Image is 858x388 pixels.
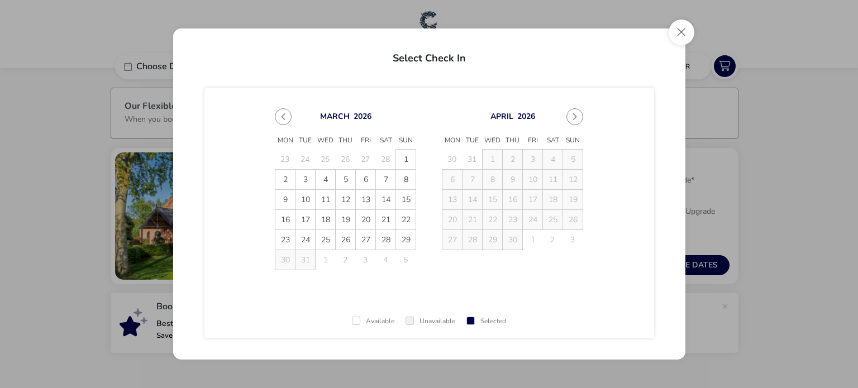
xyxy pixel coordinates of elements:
td: 19 [336,209,356,229]
span: Wed [316,132,336,149]
span: 25 [316,230,335,250]
td: 18 [543,189,563,209]
td: 1 [483,149,503,169]
button: Choose Year [517,111,535,121]
td: 21 [376,209,396,229]
span: 15 [396,190,416,209]
td: 9 [503,169,523,189]
td: 10 [523,169,543,189]
span: Fri [356,132,376,149]
button: Previous Month [275,108,292,125]
td: 2 [275,169,295,189]
td: 29 [396,229,416,250]
td: 3 [356,250,376,270]
td: 27 [356,149,376,169]
td: 18 [316,209,336,229]
td: 26 [336,149,356,169]
span: 21 [376,210,395,229]
h2: Select Check In [182,40,676,72]
td: 29 [483,229,503,250]
button: Choose Month [490,111,513,121]
td: 28 [463,229,483,250]
td: 10 [295,189,316,209]
span: Sun [396,132,416,149]
td: 11 [316,189,336,209]
td: 15 [483,189,503,209]
td: 28 [376,149,396,169]
td: 6 [442,169,463,189]
div: Choose Date [265,95,593,284]
button: Choose Month [320,111,350,121]
span: Tue [463,132,483,149]
span: 18 [316,210,335,229]
td: 8 [483,169,503,189]
span: 26 [336,230,355,250]
span: 7 [376,170,395,189]
td: 19 [563,189,583,209]
td: 17 [295,209,316,229]
td: 11 [543,169,563,189]
td: 24 [295,229,316,250]
td: 23 [275,149,295,169]
td: 23 [275,229,295,250]
td: 16 [503,189,523,209]
td: 1 [523,229,543,250]
button: Close [669,20,694,45]
td: 4 [543,149,563,169]
td: 13 [442,189,463,209]
td: 13 [356,189,376,209]
button: Next Month [566,108,583,125]
span: Sat [543,132,563,149]
td: 9 [275,189,295,209]
td: 12 [563,169,583,189]
td: 23 [503,209,523,229]
td: 31 [295,250,316,270]
span: Thu [336,132,356,149]
td: 12 [336,189,356,209]
td: 3 [563,229,583,250]
span: 4 [316,170,335,189]
td: 30 [275,250,295,270]
span: 11 [316,190,335,209]
td: 14 [376,189,396,209]
td: 27 [442,229,463,250]
span: Sat [376,132,396,149]
td: 5 [336,169,356,189]
td: 21 [463,209,483,229]
td: 5 [563,149,583,169]
td: 7 [376,169,396,189]
td: 1 [316,250,336,270]
span: 12 [336,190,355,209]
td: 14 [463,189,483,209]
td: 28 [376,229,396,250]
td: 6 [356,169,376,189]
span: Thu [503,132,523,149]
td: 31 [463,149,483,169]
td: 22 [483,209,503,229]
span: 9 [275,190,295,209]
span: 27 [356,230,375,250]
td: 26 [563,209,583,229]
td: 24 [523,209,543,229]
td: 26 [336,229,356,250]
span: 2 [275,170,295,189]
td: 2 [543,229,563,250]
td: 5 [396,250,416,270]
button: Choose Year [354,111,371,121]
td: 20 [356,209,376,229]
span: 22 [396,210,416,229]
div: Selected [466,318,506,325]
span: 14 [376,190,395,209]
span: Sun [563,132,583,149]
span: 17 [295,210,315,229]
span: Tue [295,132,316,149]
td: 24 [295,149,316,169]
span: Mon [275,132,295,149]
td: 25 [316,229,336,250]
div: Unavailable [406,318,455,325]
span: 20 [356,210,375,229]
span: Mon [442,132,463,149]
td: 4 [376,250,396,270]
td: 2 [336,250,356,270]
